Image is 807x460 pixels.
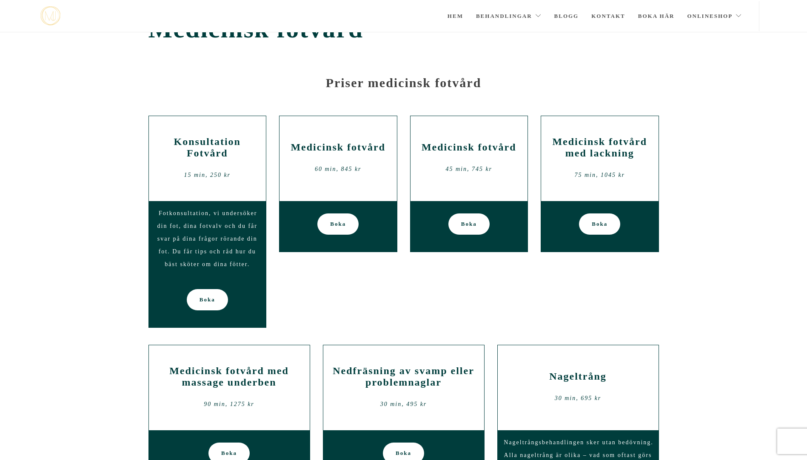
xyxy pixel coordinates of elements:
div: 75 min, 1045 kr [548,169,652,182]
a: Boka [579,213,620,235]
h2: Medicinsk fotvård med lackning [548,136,652,159]
a: Blogg [554,1,579,31]
a: Hem [448,1,463,31]
a: Behandlingar [476,1,542,31]
a: Kontakt [591,1,625,31]
div: 45 min, 745 kr [417,163,522,176]
h2: Medicinsk fotvård med massage underben [155,365,303,388]
div: 15 min, 250 kr [155,169,260,182]
div: 90 min, 1275 kr [155,398,303,411]
span: Boka [461,213,477,235]
a: Boka [187,289,228,310]
h2: Medicinsk fotvård [286,142,391,153]
div: 30 min, 495 kr [330,398,478,411]
a: Onlineshop [687,1,742,31]
a: Boka här [638,1,675,31]
img: mjstudio [40,6,60,26]
strong: Priser medicinsk fotvård [326,76,482,90]
h2: Medicinsk fotvård [417,142,522,153]
h2: Nedfräsning av svamp eller problemnaglar [330,365,478,388]
span: Boka [592,213,607,235]
div: 30 min, 695 kr [504,392,652,405]
h2: Nageltrång [504,371,652,382]
a: Boka [317,213,359,235]
span: Boka [330,213,346,235]
a: Boka [448,213,490,235]
a: mjstudio mjstudio mjstudio [40,6,60,26]
span: Fotkonsultation, vi undersöker din fot, dina fotvalv och du får svar på dina frågor rörande din f... [157,210,257,267]
span: Boka [200,289,215,310]
div: 60 min, 845 kr [286,163,391,176]
h2: Konsultation Fotvård [155,136,260,159]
